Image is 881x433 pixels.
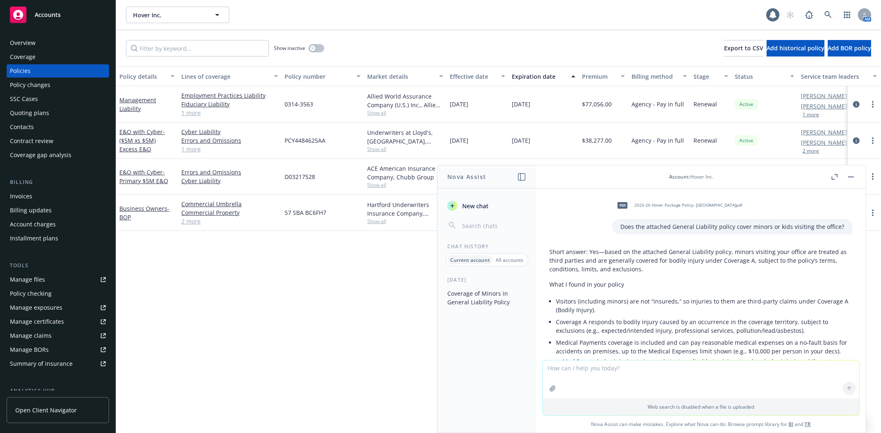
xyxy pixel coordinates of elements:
a: circleInformation [851,99,861,109]
span: Active [738,137,755,144]
a: Cyber Liability [181,176,278,185]
div: Manage exposures [10,301,62,314]
div: Manage files [10,273,45,286]
div: Overview [10,36,36,49]
div: Analytics hub [7,387,109,395]
a: Account charges [7,218,109,231]
span: [DATE] [450,136,468,145]
a: Manage exposures [7,301,109,314]
a: Employment Practices Liability [181,91,278,100]
div: Policy details [119,72,166,81]
a: [PERSON_NAME] [801,92,847,100]
a: Manage BORs [7,343,109,356]
span: Account [669,173,689,180]
div: SSC Cases [10,92,38,106]
div: Policy changes [10,78,50,92]
div: Tools [7,261,109,270]
span: pdf [617,202,627,208]
input: Filter by keyword... [126,40,269,56]
button: Lines of coverage [178,66,281,86]
a: Policies [7,64,109,78]
a: 2 more [181,217,278,226]
a: Billing updates [7,204,109,217]
button: Policy details [116,66,178,86]
span: 2025-26 Hover Package Policy- [GEOGRAPHIC_DATA]pdf [634,202,742,208]
span: Show all [367,146,443,153]
p: Short answer: Yes—based on the attached General Liability policy, minors visiting your office are... [549,247,853,273]
button: Add historical policy [767,40,824,56]
div: Policies [10,64,31,78]
p: What I found in your policy [549,280,853,289]
div: Market details [367,72,434,81]
a: Commercial Property [181,208,278,217]
div: Quoting plans [10,106,49,120]
input: Search chats [461,220,526,231]
a: Overview [7,36,109,49]
div: Allied World Assurance Company (U.S.) Inc., Allied World Assurance Company (AWAC), RT Specialty I... [367,92,443,109]
div: Manage claims [10,329,52,342]
a: Invoices [7,190,109,203]
span: Renewal [693,136,717,145]
span: Show all [367,218,443,225]
a: Errors and Omissions [181,136,278,145]
a: Contacts [7,120,109,134]
a: Management Liability [119,96,156,113]
button: Billing method [628,66,690,86]
div: Policy number [285,72,351,81]
div: Contract review [10,134,53,148]
div: Expiration date [512,72,566,81]
a: Contract review [7,134,109,148]
div: Stage [693,72,719,81]
button: Hover Inc. [126,7,229,23]
span: Show all [367,181,443,188]
div: Billing updates [10,204,52,217]
div: Underwriters at Lloyd's, [GEOGRAPHIC_DATA], Lloyd's of [GEOGRAPHIC_DATA], Mosaic Americas Insuran... [367,128,443,146]
span: Agency - Pay in full [632,136,684,145]
a: Coverage [7,50,109,64]
span: - BOP [119,205,169,221]
span: Active [738,101,755,108]
a: circleInformation [851,136,861,146]
span: Add BOR policy [828,44,871,52]
span: Add historical policy [767,44,824,52]
a: Fiduciary Liability [181,100,278,108]
span: Show all [367,109,443,116]
a: Switch app [839,7,855,23]
a: Quoting plans [7,106,109,120]
span: Renewal [693,100,717,108]
a: Manage certificates [7,315,109,328]
a: E&O with Cyber [119,128,165,153]
button: 2 more [803,148,819,153]
button: Premium [579,66,628,86]
a: more [868,99,878,109]
div: Coverage [10,50,36,64]
div: Chat History [437,243,536,250]
button: Stage [690,66,731,86]
li: Medical Payments coverage is included and can pay reasonable medical expenses on a no‑fault basis... [556,337,853,378]
div: Policy checking [10,287,52,300]
span: $77,056.00 [582,100,612,108]
a: Search [820,7,836,23]
div: Installment plans [10,232,58,245]
div: Invoices [10,190,32,203]
button: Effective date [446,66,508,86]
div: Manage certificates [10,315,64,328]
a: [PERSON_NAME] [801,138,847,147]
span: [DATE] [512,100,530,108]
a: 1 more [181,108,278,117]
a: more [868,208,878,218]
button: Export to CSV [724,40,763,56]
span: 0314-3563 [285,100,313,108]
span: New chat [461,202,489,210]
button: Service team leaders [798,66,880,86]
div: Coverage gap analysis [10,148,71,162]
span: Accounts [35,12,61,18]
a: more [868,172,878,181]
div: Billing [7,178,109,186]
p: Does the attached General Liability policy cover minors or kids visiting the office? [620,222,844,231]
a: Start snowing [782,7,798,23]
div: Lines of coverage [181,72,269,81]
div: Contacts [10,120,34,134]
a: 1 more [181,145,278,153]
